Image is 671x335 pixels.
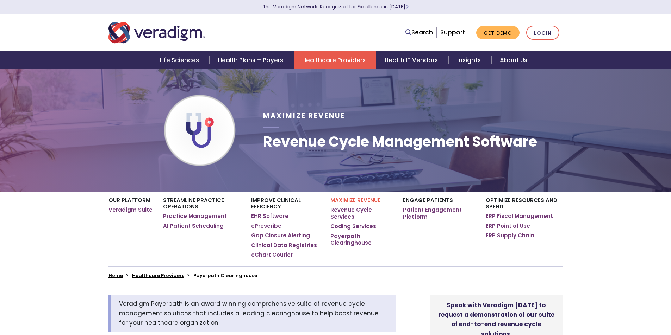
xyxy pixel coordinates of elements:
[251,251,293,258] a: eChart Courier
[476,26,520,40] a: Get Demo
[210,51,294,69] a: Health Plans + Payers
[251,232,310,239] a: Gap Closure Alerting
[330,223,376,230] a: Coding Services
[263,133,537,150] h1: Revenue Cycle Management Software
[108,21,205,44] img: Veradigm logo
[294,51,376,69] a: Healthcare Providers
[491,51,536,69] a: About Us
[376,51,448,69] a: Health IT Vendors
[330,233,392,246] a: Payerpath Clearinghouse
[132,272,184,279] a: Healthcare Providers
[526,26,559,40] a: Login
[449,51,491,69] a: Insights
[163,223,224,230] a: AI Patient Scheduling
[251,242,317,249] a: Clinical Data Registries
[163,213,227,220] a: Practice Management
[108,272,123,279] a: Home
[119,299,379,327] span: Veradigm Payerpath is an award winning comprehensive suite of revenue cycle management solutions ...
[405,4,409,10] span: Learn More
[251,213,288,220] a: EHR Software
[263,4,409,10] a: The Veradigm Network: Recognized for Excellence in [DATE]Learn More
[251,223,281,230] a: ePrescribe
[330,206,392,220] a: Revenue Cycle Services
[486,232,534,239] a: ERP Supply Chain
[486,213,553,220] a: ERP Fiscal Management
[263,111,345,121] span: Maximize Revenue
[108,206,153,213] a: Veradigm Suite
[405,28,433,37] a: Search
[440,28,465,37] a: Support
[403,206,475,220] a: Patient Engagement Platform
[486,223,530,230] a: ERP Point of Use
[151,51,210,69] a: Life Sciences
